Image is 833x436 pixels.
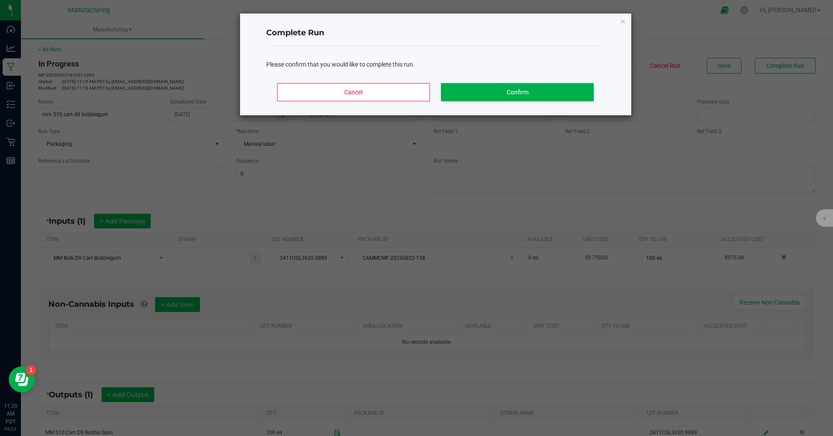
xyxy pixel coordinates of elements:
[9,366,35,392] iframe: Resource center
[441,83,593,101] button: Confirm
[266,60,605,69] div: Please confirm that you would like to complete this run.
[277,83,430,101] button: Cancel
[620,16,626,26] button: Close
[266,27,605,39] h4: Complete Run
[26,365,36,376] iframe: Resource center unread badge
